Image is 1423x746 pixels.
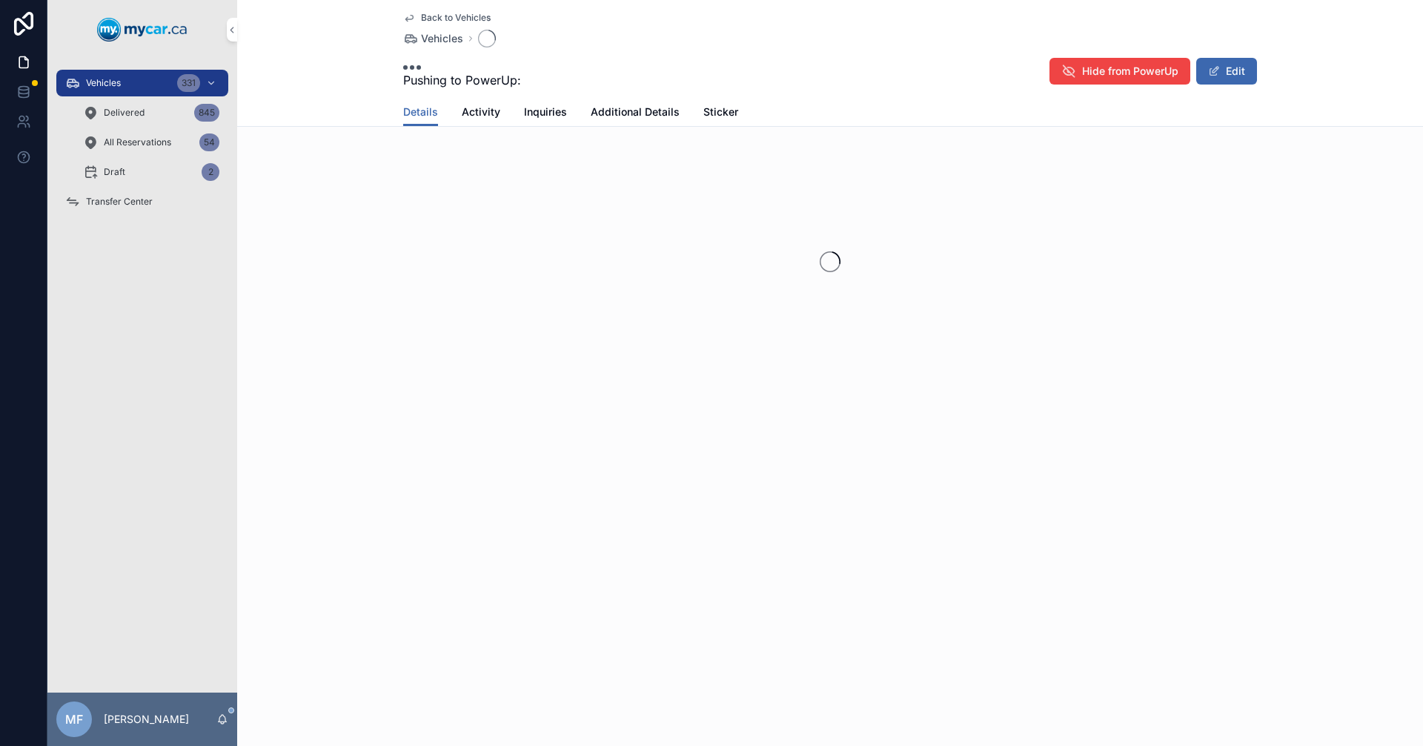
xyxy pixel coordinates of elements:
p: [PERSON_NAME] [104,712,189,727]
span: Vehicles [421,31,463,46]
button: Hide from PowerUp [1049,58,1190,85]
a: Inquiries [524,99,567,128]
a: Activity [462,99,500,128]
div: scrollable content [47,59,237,234]
div: 2 [202,163,219,181]
span: Hide from PowerUp [1082,64,1178,79]
span: Vehicles [86,77,121,89]
a: Back to Vehicles [403,12,491,24]
a: Sticker [703,99,738,128]
a: Delivered845 [74,99,228,126]
div: 845 [194,104,219,122]
span: Back to Vehicles [421,12,491,24]
a: Additional Details [591,99,680,128]
button: Edit [1196,58,1257,85]
img: App logo [97,18,188,42]
span: Sticker [703,105,738,119]
span: MF [65,710,83,728]
span: Additional Details [591,105,680,119]
span: Inquiries [524,105,567,119]
div: 54 [199,133,219,151]
span: All Reservations [104,136,171,148]
a: All Reservations54 [74,129,228,156]
span: Delivered [104,107,145,119]
span: Draft [104,166,125,178]
a: Vehicles331 [56,70,228,96]
span: Pushing to PowerUp: [403,71,521,89]
a: Details [403,99,438,127]
span: Transfer Center [86,196,153,208]
a: Draft2 [74,159,228,185]
a: Vehicles [403,31,463,46]
div: 331 [177,74,200,92]
span: Activity [462,105,500,119]
span: Details [403,105,438,119]
a: Transfer Center [56,188,228,215]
